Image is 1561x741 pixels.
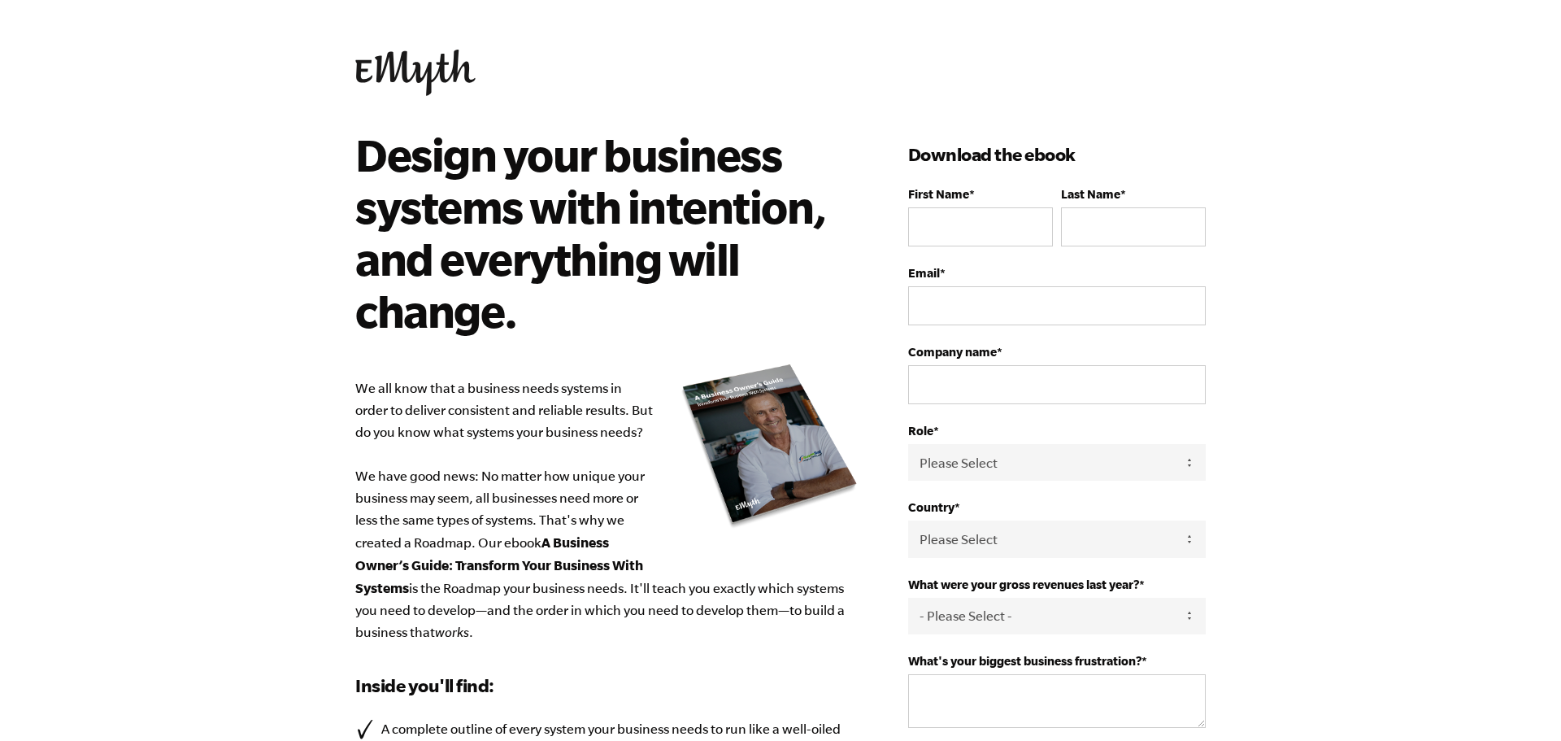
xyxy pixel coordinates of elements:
h3: Download the ebook [908,142,1206,168]
img: EMyth [355,50,476,96]
h3: Inside you'll find: [355,673,859,699]
span: Email [908,266,940,280]
span: Role [908,424,933,438]
span: First Name [908,187,969,201]
iframe: Chat Widget [1480,663,1561,741]
em: works [435,625,469,639]
span: Last Name [1061,187,1120,201]
p: We all know that a business needs systems in order to deliver consistent and reliable results. Bu... [355,377,859,643]
span: Company name [908,345,997,359]
span: Country [908,500,954,514]
b: A Business Owner’s Guide: Transform Your Business With Systems [355,534,643,595]
img: new_roadmap_cover_093019 [680,363,859,530]
h2: Design your business systems with intention, and everything will change. [355,129,836,337]
span: What's your biggest business frustration? [908,654,1141,668]
span: What were your gross revenues last year? [908,578,1139,591]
